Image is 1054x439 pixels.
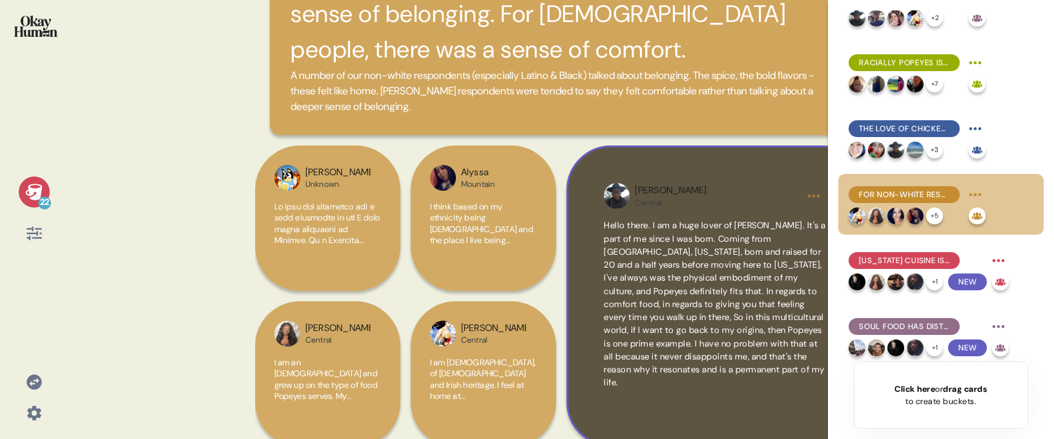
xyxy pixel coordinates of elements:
div: [PERSON_NAME] [461,321,526,336]
img: profilepic_6261694137209160.jpg [868,208,885,224]
img: profilepic_6319409698083470.jpg [274,165,300,191]
div: Central [305,335,371,345]
img: profilepic_6709959952382120.jpg [907,273,924,290]
div: Central [461,335,526,345]
div: Mountain [461,179,495,189]
div: [PERSON_NAME] [635,184,707,198]
img: profilepic_8728576430545610.jpg [849,339,865,356]
img: profilepic_4708554772602280.jpg [849,76,865,92]
div: + 1 [926,339,943,356]
img: okayhuman.3b1b6348.png [14,16,57,37]
span: drag cards [943,383,987,394]
img: profilepic_6261694137209160.jpg [868,273,885,290]
img: profilepic_5833126803408650.jpg [868,76,885,92]
img: profilepic_5919216748154850.jpg [868,10,885,27]
img: profilepic_8958633750828320.jpg [430,321,456,347]
img: profilepic_5111654358937540.jpg [887,339,904,356]
img: profilepic_8958633750828320.jpg [907,10,924,27]
img: profilepic_5984182248285660.jpg [907,142,924,158]
span: New [948,339,987,356]
span: For non-white respondents Popeyes engendered a sense of belonging. For [DEMOGRAPHIC_DATA] people,... [859,189,949,200]
div: [PERSON_NAME] [305,321,371,336]
img: profilepic_5796997547022300.jpg [887,273,904,290]
span: Soul food has distinct roots in the food traditions of enslaved [DEMOGRAPHIC_DATA] communities du... [859,321,949,332]
div: + 5 [926,208,943,224]
img: profilepic_6060134450713840.jpg [887,76,904,92]
img: profilepic_8958633750828320.jpg [849,208,865,224]
span: The love of chicken is universal, perhaps with a discourse of "colorblindness" underwriting it [859,123,949,134]
div: + 2 [926,10,943,27]
span: Hello there. I am a huge lover of [PERSON_NAME]. It's a part of me since I was born. Coming from ... [604,220,826,388]
img: profilepic_6216036758435850.jpg [430,165,456,191]
img: profilepic_6709959952382120.jpg [907,339,924,356]
img: profilepic_6216036758435850.jpg [907,208,924,224]
img: profilepic_9329840430367180.jpg [887,142,904,158]
img: profilepic_5441526899286760.jpg [907,76,924,92]
span: Racially Popeyes is both for [DEMOGRAPHIC_DATA] consumers & it's multicultural [859,57,949,69]
div: Alyssa [461,166,495,180]
img: profilepic_5853290554767840.jpg [887,10,904,27]
img: profilepic_6304086609609530.jpg [887,208,904,224]
img: profilepic_6261694137209160.jpg [274,321,300,347]
span: New [948,273,987,290]
span: Click here [894,383,935,394]
span: [US_STATE] cuisine is recognized as a highly complex blend of cultural influences rooted in history [859,255,949,266]
img: profilepic_6000076176745130.jpg [868,142,885,158]
div: + 3 [926,142,943,158]
div: + 1 [926,273,943,290]
div: or to create buckets. [894,383,987,407]
img: profilepic_9329840430367180.jpg [849,10,865,27]
div: Central [635,198,707,208]
div: + 7 [926,76,943,92]
img: profilepic_9139408262743370.jpg [868,339,885,356]
div: [PERSON_NAME] [305,166,371,180]
div: 22 [38,197,51,209]
img: profilepic_9562497230442350.jpg [849,142,865,158]
span: A number of our non-white respondents (especially Latino & Black) talked about belonging. The spi... [291,68,831,114]
div: Unknown [305,179,371,189]
img: profilepic_9329840430367180.jpg [604,183,630,209]
img: profilepic_5111654358937540.jpg [849,273,865,290]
